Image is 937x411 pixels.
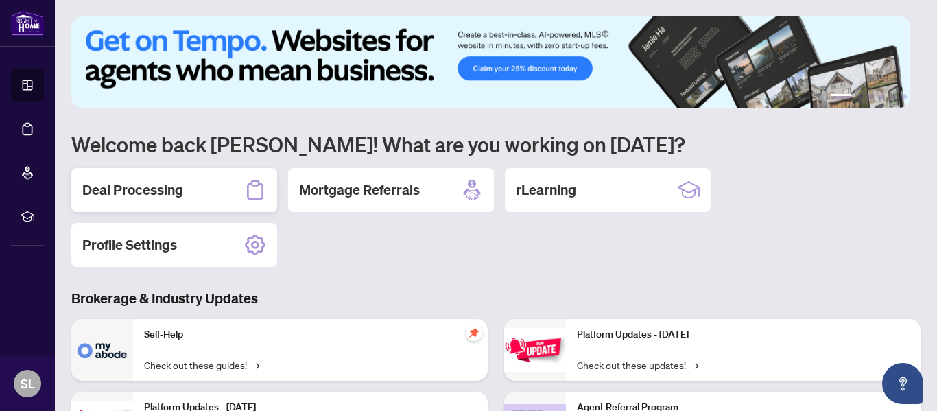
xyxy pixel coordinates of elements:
button: 2 [857,94,863,99]
span: pushpin [466,325,482,341]
a: Check out these updates!→ [577,357,698,373]
button: 4 [879,94,885,99]
p: Platform Updates - [DATE] [577,327,910,342]
img: Platform Updates - June 23, 2025 [504,328,566,371]
h3: Brokerage & Industry Updates [71,289,921,308]
h2: Profile Settings [82,235,177,255]
button: 6 [901,94,907,99]
p: Self-Help [144,327,477,342]
h2: rLearning [516,180,576,200]
img: Slide 0 [71,16,910,108]
h1: Welcome back [PERSON_NAME]! What are you working on [DATE]? [71,131,921,157]
h2: Deal Processing [82,180,183,200]
img: logo [11,10,44,36]
button: 1 [830,94,852,99]
button: 3 [868,94,874,99]
span: → [252,357,259,373]
button: 5 [890,94,896,99]
a: Check out these guides!→ [144,357,259,373]
img: Self-Help [71,319,133,381]
span: → [691,357,698,373]
h2: Mortgage Referrals [299,180,420,200]
span: SL [21,374,35,393]
button: Open asap [882,363,923,404]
